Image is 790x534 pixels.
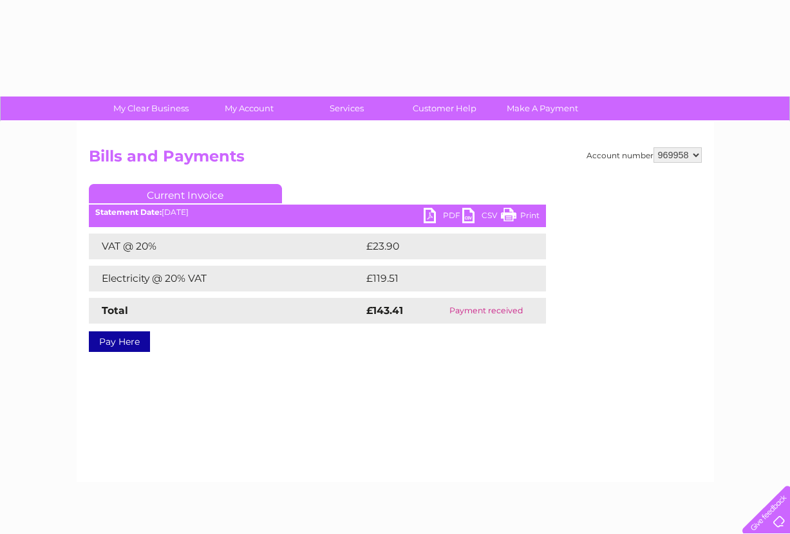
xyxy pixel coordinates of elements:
a: Pay Here [89,331,150,352]
td: VAT @ 20% [89,234,363,259]
a: Print [501,208,540,226]
a: Make A Payment [489,97,596,120]
a: CSV [462,208,501,226]
div: Account number [587,147,702,163]
td: £23.90 [363,234,520,259]
a: My Clear Business [98,97,204,120]
a: My Account [196,97,302,120]
a: Customer Help [391,97,498,120]
strong: Total [102,304,128,317]
strong: £143.41 [366,304,403,317]
td: £119.51 [363,266,520,291]
h2: Bills and Payments [89,147,702,172]
b: Statement Date: [95,207,162,217]
td: Payment received [427,298,545,324]
a: Current Invoice [89,184,282,203]
td: Electricity @ 20% VAT [89,266,363,291]
a: Services [294,97,400,120]
div: [DATE] [89,208,546,217]
a: PDF [424,208,462,226]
